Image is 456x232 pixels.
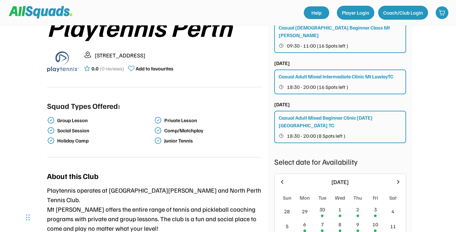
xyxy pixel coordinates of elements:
[9,6,72,18] img: Squad%20Logo.svg
[391,208,394,215] div: 4
[279,42,402,50] button: 09:30 - 11:00 (16 Spots left )
[287,133,345,138] span: 18:30 - 20:00 (8 Spots left )
[283,194,291,202] div: Sun
[47,170,99,182] div: About this Club
[303,221,306,228] div: 6
[95,51,262,60] div: [STREET_ADDRESS]
[92,65,99,72] div: 0.0
[154,137,162,144] img: check-verified-01.svg
[279,24,402,39] div: Casual [DEMOGRAPHIC_DATA] Beginner Class Mt [PERSON_NAME]
[47,137,55,144] img: check-verified-01.svg
[274,101,290,108] div: [DATE]
[304,6,329,19] a: Help
[439,10,445,16] img: shopping-cart-01%20%281%29.svg
[164,128,260,134] div: Comp/Matchplay
[389,194,397,202] div: Sat
[136,65,174,72] div: Add to favourites
[289,178,391,186] div: [DATE]
[100,65,124,72] div: (0 reviews)
[47,46,79,77] img: playtennis%20blue%20logo%201.png
[154,127,162,134] img: check-verified-01.svg
[286,222,289,230] div: 5
[279,73,393,80] div: Casual Adult Mixed Intermediate Clinic Mt LawleyTC
[338,221,341,228] div: 8
[374,206,377,213] div: 3
[287,84,348,89] span: 18:30 - 20:00 (16 Spots left )
[164,138,260,144] div: Junior Tennis
[47,100,120,111] div: Squad Types Offered:
[274,59,290,67] div: [DATE]
[356,206,359,213] div: 2
[378,6,428,20] button: Coach/Club Login
[279,83,402,91] button: 18:30 - 20:00 (16 Spots left )
[337,6,374,20] button: Player Login
[279,114,402,129] div: Casual Adult Mixed Beginner Clinic [DATE] [GEOGRAPHIC_DATA] TC
[57,138,153,144] div: Holiday Camp
[47,116,55,124] img: check-verified-01.svg
[154,116,162,124] img: check-verified-01.svg
[300,194,310,202] div: Mon
[356,221,359,228] div: 9
[318,194,326,202] div: Tue
[373,194,378,202] div: Fri
[287,43,348,48] span: 09:30 - 11:00 (16 Spots left )
[321,221,324,228] div: 7
[353,194,362,202] div: Thu
[274,156,406,167] div: Select date for Availability
[279,132,402,140] button: 18:30 - 20:00 (8 Spots left )
[302,208,308,215] div: 29
[57,128,153,134] div: Social Session
[57,117,153,123] div: Group Lesson
[338,206,341,213] div: 1
[284,208,290,215] div: 28
[47,13,262,41] div: Playtennis Perth
[164,117,260,123] div: Private Lesson
[335,194,345,202] div: Wed
[47,127,55,134] img: check-verified-01.svg
[319,206,325,213] div: 30
[372,221,378,228] div: 10
[390,222,396,230] div: 11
